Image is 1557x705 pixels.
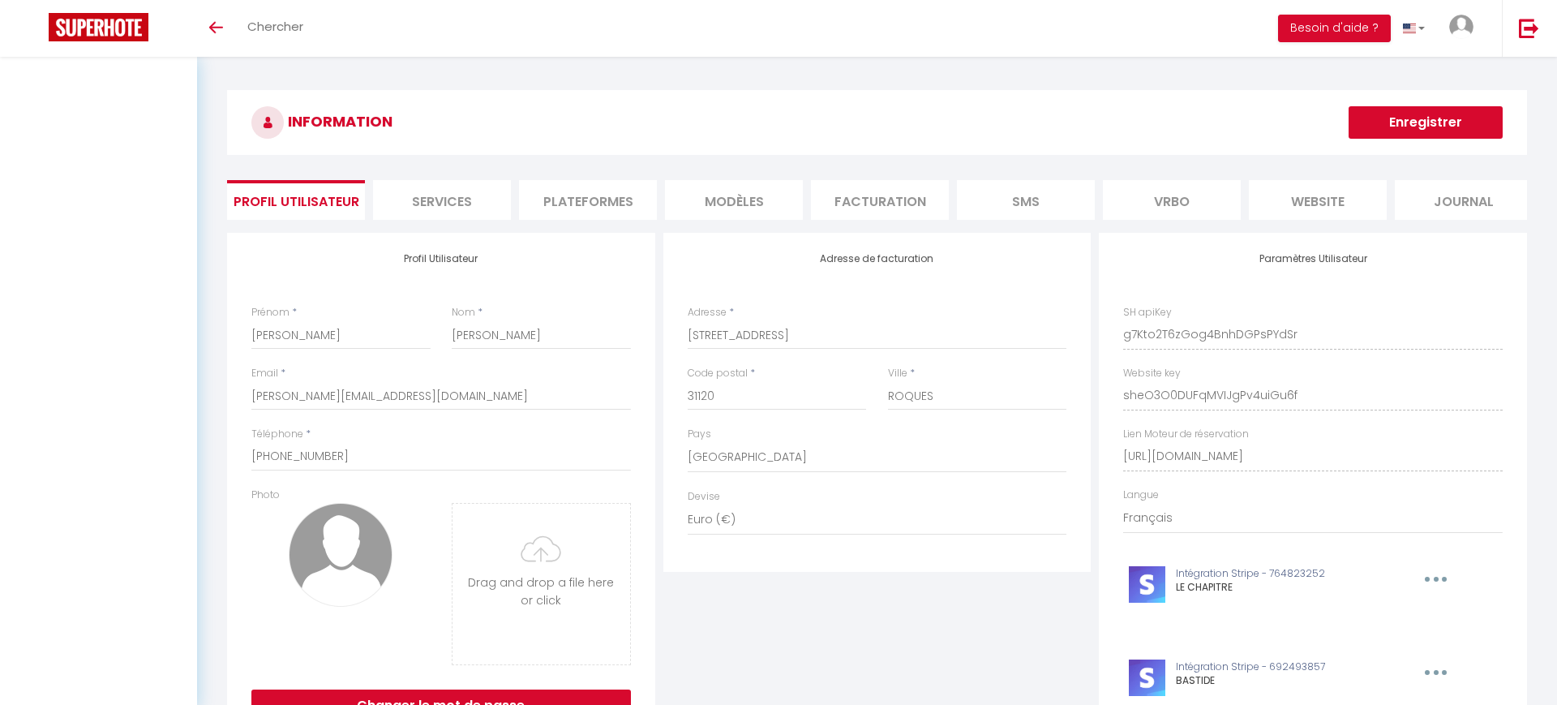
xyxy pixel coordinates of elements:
[247,18,303,35] span: Chercher
[688,366,748,381] label: Code postal
[1349,106,1503,139] button: Enregistrer
[1395,180,1533,220] li: Journal
[1103,180,1241,220] li: Vrbo
[49,13,148,41] img: Super Booking
[1519,18,1539,38] img: logout
[1176,660,1387,675] p: Intégration Stripe - 692493857
[688,305,727,320] label: Adresse
[1176,566,1387,582] p: Intégration Stripe - 764823252
[251,253,631,264] h4: Profil Utilisateur
[1129,660,1165,696] img: stripe-logo.jpeg
[888,366,907,381] label: Ville
[665,180,803,220] li: MODÈLES
[1278,15,1391,42] button: Besoin d'aide ?
[251,488,280,503] label: Photo
[519,180,657,220] li: Plateformes
[688,253,1067,264] h4: Adresse de facturation
[1176,580,1233,594] span: LE CHAPITRE
[1123,305,1172,320] label: SH apiKey
[1123,488,1159,503] label: Langue
[688,489,720,505] label: Devise
[251,366,278,381] label: Email
[251,305,290,320] label: Prénom
[1129,566,1165,603] img: stripe-logo.jpeg
[227,90,1527,155] h3: INFORMATION
[688,427,711,442] label: Pays
[1249,180,1387,220] li: website
[1123,366,1181,381] label: Website key
[811,180,949,220] li: Facturation
[1123,253,1503,264] h4: Paramètres Utilisateur
[1123,427,1249,442] label: Lien Moteur de réservation
[289,503,392,607] img: avatar.png
[251,427,303,442] label: Téléphone
[1176,673,1215,687] span: BASTIDE
[1449,15,1473,39] img: ...
[227,180,365,220] li: Profil Utilisateur
[957,180,1095,220] li: SMS
[452,305,475,320] label: Nom
[373,180,511,220] li: Services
